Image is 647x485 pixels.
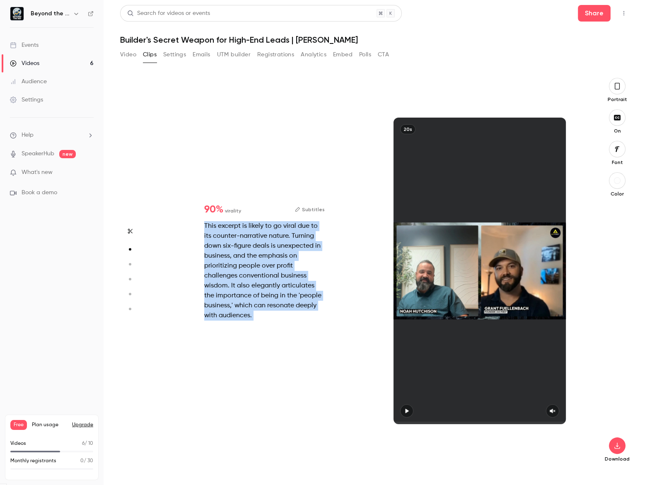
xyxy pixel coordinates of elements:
[333,48,352,61] button: Embed
[10,59,39,68] div: Videos
[578,5,611,22] button: Share
[225,207,241,215] span: virality
[10,77,47,86] div: Audience
[22,150,54,158] a: SpeakerHub
[604,96,630,103] p: Portrait
[84,169,94,176] iframe: Noticeable Trigger
[163,48,186,61] button: Settings
[80,458,84,463] span: 0
[301,48,326,61] button: Analytics
[359,48,371,61] button: Polls
[10,457,56,465] p: Monthly registrants
[82,440,93,447] p: / 10
[295,205,325,215] button: Subtitles
[82,441,84,446] span: 6
[10,131,94,140] li: help-dropdown-opener
[10,440,26,447] p: Videos
[193,48,210,61] button: Emails
[72,422,93,428] button: Upgrade
[22,188,57,197] span: Book a demo
[80,457,93,465] p: / 30
[604,128,630,134] p: On
[59,150,76,158] span: new
[10,96,43,104] div: Settings
[604,456,630,462] p: Download
[204,205,223,215] span: 90 %
[378,48,389,61] button: CTA
[204,221,325,321] div: This excerpt is likely to go viral due to its counter-narrative nature. Turning down six-figure d...
[604,159,630,166] p: Font
[120,35,630,45] h1: Builder's Secret Weapon for High-End Leads | [PERSON_NAME]
[127,9,210,18] div: Search for videos or events
[217,48,251,61] button: UTM builder
[31,10,70,18] h6: Beyond the Bid
[10,7,24,20] img: Beyond the Bid
[143,48,157,61] button: Clips
[604,191,630,197] p: Color
[120,48,136,61] button: Video
[22,168,53,177] span: What's new
[257,48,294,61] button: Registrations
[10,41,39,49] div: Events
[10,420,27,430] span: Free
[32,422,67,428] span: Plan usage
[22,131,34,140] span: Help
[617,7,630,20] button: Top Bar Actions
